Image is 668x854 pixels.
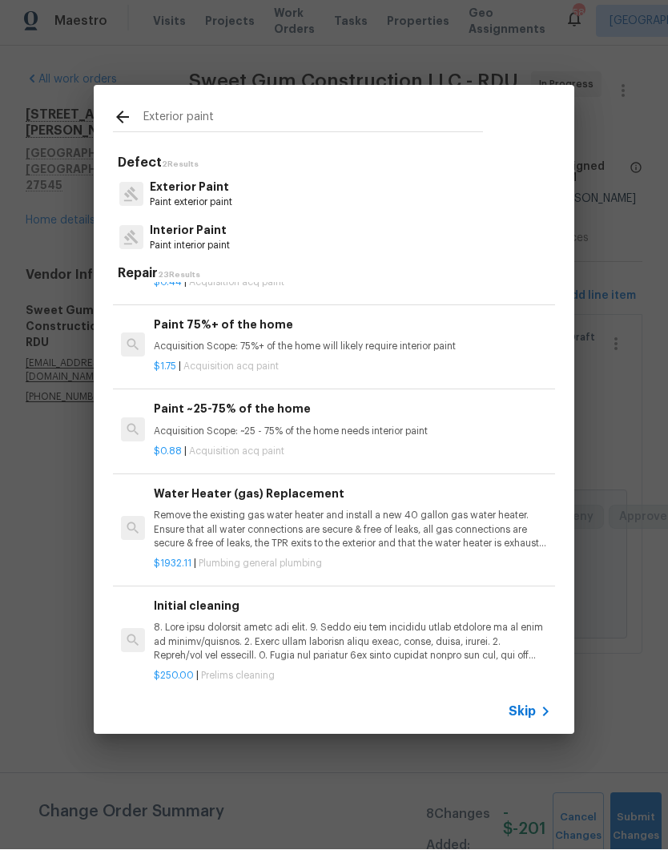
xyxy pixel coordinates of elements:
input: Search issues or repairs [143,112,483,136]
p: Exterior Paint [150,183,232,200]
span: Plumbing general plumbing [199,563,322,573]
span: $1.75 [154,366,176,376]
p: Interior Paint [150,227,230,244]
p: | [154,674,551,687]
p: Acquisition Scope: ~25 - 75% of the home needs interior paint [154,429,551,443]
span: Prelims cleaning [201,675,275,685]
span: 23 Results [158,276,200,284]
p: 8. Lore ipsu dolorsit ametc adi elit. 9. Seddo eiu tem incididu utlab etdolore ma al enim ad mini... [154,626,551,667]
p: | [154,280,551,294]
span: Acquisition acq paint [189,451,284,461]
p: Paint interior paint [150,244,230,257]
p: Remove the existing gas water heater and install a new 40 gallon gas water heater. Ensure that al... [154,514,551,554]
span: $0.88 [154,451,182,461]
h6: Paint 75%+ of the home [154,320,551,338]
h6: Initial cleaning [154,602,551,619]
span: $250.00 [154,675,194,685]
span: 2 Results [162,165,199,173]
p: Acquisition Scope: 75%+ of the home will likely require interior paint [154,344,551,358]
h6: Water Heater (gas) Replacement [154,489,551,507]
span: Acquisition acq paint [189,282,284,292]
span: Acquisition acq paint [183,366,279,376]
p: | [154,365,551,378]
span: $0.44 [154,282,182,292]
h5: Repair [118,270,555,287]
span: Skip [509,708,536,724]
p: Paint exterior paint [150,200,232,214]
p: | [154,562,551,575]
h5: Defect [118,159,555,176]
h6: Paint ~25-75% of the home [154,405,551,422]
p: | [154,449,551,463]
span: $1932.11 [154,563,191,573]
